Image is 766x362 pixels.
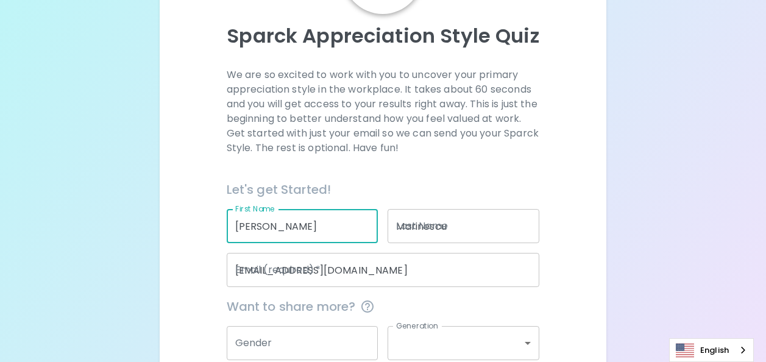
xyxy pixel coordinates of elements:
h6: Let's get Started! [227,180,540,199]
svg: This information is completely confidential and only used for aggregated appreciation studies at ... [360,299,375,314]
label: First Name [235,204,275,214]
p: We are so excited to work with you to uncover your primary appreciation style in the workplace. I... [227,68,540,155]
label: Generation [396,321,438,331]
a: English [670,339,753,361]
aside: Language selected: English [669,338,754,362]
p: Sparck Appreciation Style Quiz [174,24,592,48]
span: Want to share more? [227,297,540,316]
div: Language [669,338,754,362]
